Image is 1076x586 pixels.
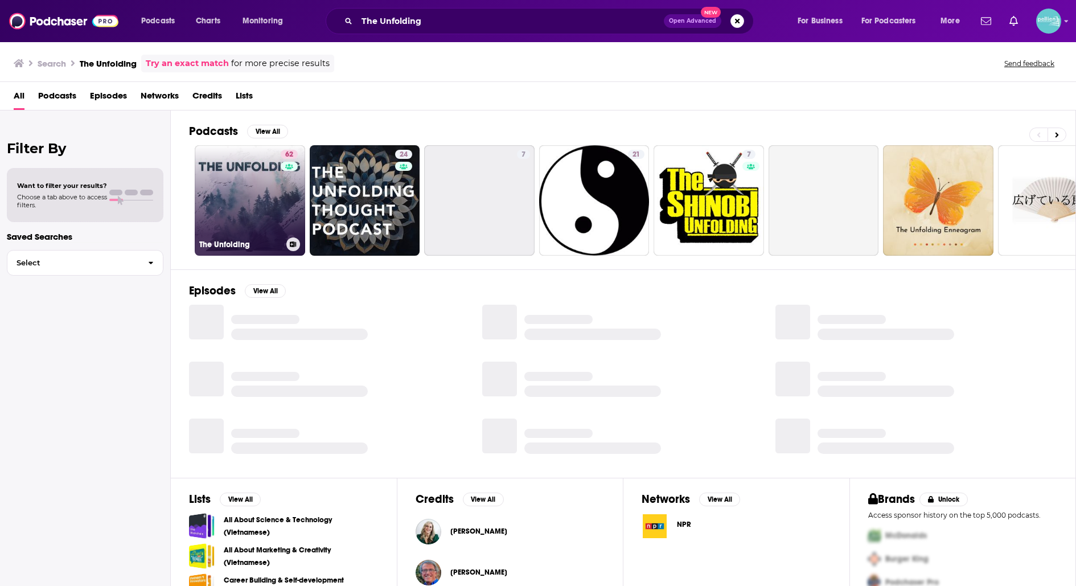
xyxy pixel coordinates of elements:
[463,493,504,506] button: View All
[654,145,764,256] a: 7
[224,514,379,539] a: All About Science & Technology (Vietnamese)
[642,492,690,506] h2: Networks
[189,284,236,298] h2: Episodes
[868,492,915,506] h2: Brands
[450,568,507,577] a: Robert McElvaine
[141,87,179,110] a: Networks
[17,193,107,209] span: Choose a tab above to access filters.
[189,124,238,138] h2: Podcasts
[868,511,1058,519] p: Access sponsor history on the top 5,000 podcasts.
[864,524,885,547] img: First Pro Logo
[633,149,640,161] span: 21
[14,87,24,110] a: All
[416,560,441,585] img: Robert McElvaine
[919,493,968,506] button: Unlock
[192,87,222,110] a: Credits
[747,149,751,161] span: 7
[195,145,305,256] a: 62The Unfolding
[854,12,933,30] button: open menu
[1036,9,1061,34] img: User Profile
[539,145,650,256] a: 21
[188,12,227,30] a: Charts
[224,544,379,569] a: All About Marketing & Creativity (Vietnamese)
[1001,59,1058,68] button: Send feedback
[9,10,118,32] img: Podchaser - Follow, Share and Rate Podcasts
[517,150,530,159] a: 7
[243,13,283,29] span: Monitoring
[199,240,282,249] h3: The Unfolding
[701,7,721,18] span: New
[285,149,293,161] span: 62
[395,150,412,159] a: 24
[189,513,215,539] a: All About Science & Technology (Vietnamese)
[416,492,454,506] h2: Credits
[642,513,831,539] a: NPR logoNPR
[357,12,664,30] input: Search podcasts, credits, & more...
[642,513,668,539] img: NPR logo
[7,140,163,157] h2: Filter By
[7,231,163,242] p: Saved Searches
[196,13,220,29] span: Charts
[7,259,139,267] span: Select
[189,284,286,298] a: EpisodesView All
[450,527,507,536] span: [PERSON_NAME]
[133,12,190,30] button: open menu
[281,150,298,159] a: 62
[235,12,298,30] button: open menu
[336,8,765,34] div: Search podcasts, credits, & more...
[141,13,175,29] span: Podcasts
[38,87,76,110] a: Podcasts
[80,58,137,69] h3: The Unfolding
[976,11,996,31] a: Show notifications dropdown
[885,554,929,564] span: Burger King
[17,182,107,190] span: Want to filter your results?
[1005,11,1022,31] a: Show notifications dropdown
[189,543,215,569] a: All About Marketing & Creativity (Vietnamese)
[885,531,927,540] span: McDonalds
[416,492,504,506] a: CreditsView All
[189,492,211,506] h2: Lists
[310,145,420,256] a: 24
[628,150,644,159] a: 21
[424,145,535,256] a: 7
[400,149,408,161] span: 24
[798,13,843,29] span: For Business
[90,87,127,110] a: Episodes
[677,520,691,529] span: NPR
[7,250,163,276] button: Select
[416,519,441,544] img: Lacey McLaughlin
[231,57,330,70] span: for more precise results
[933,12,974,30] button: open menu
[664,14,721,28] button: Open AdvancedNew
[236,87,253,110] a: Lists
[1036,9,1061,34] span: Logged in as JessicaPellien
[699,493,740,506] button: View All
[642,492,740,506] a: NetworksView All
[669,18,716,24] span: Open Advanced
[189,492,261,506] a: ListsView All
[941,13,960,29] span: More
[742,150,755,159] a: 7
[864,547,885,571] img: Second Pro Logo
[38,58,66,69] h3: Search
[146,57,229,70] a: Try an exact match
[220,493,261,506] button: View All
[189,124,288,138] a: PodcastsView All
[790,12,857,30] button: open menu
[245,284,286,298] button: View All
[521,149,525,161] span: 7
[861,13,916,29] span: For Podcasters
[450,527,507,536] a: Lacey McLaughlin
